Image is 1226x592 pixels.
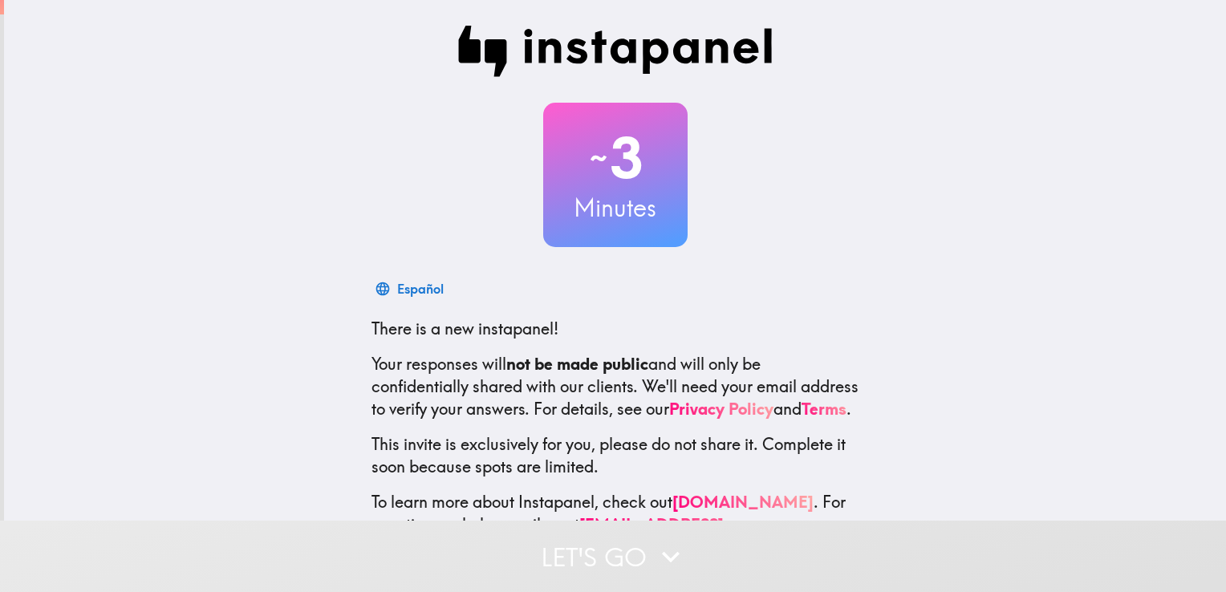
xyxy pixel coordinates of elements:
[669,399,773,419] a: Privacy Policy
[802,399,846,419] a: Terms
[371,433,859,478] p: This invite is exclusively for you, please do not share it. Complete it soon because spots are li...
[543,125,688,191] h2: 3
[371,491,859,558] p: To learn more about Instapanel, check out . For questions or help, email us at .
[458,26,773,77] img: Instapanel
[371,353,859,420] p: Your responses will and will only be confidentially shared with our clients. We'll need your emai...
[672,492,814,512] a: [DOMAIN_NAME]
[371,273,450,305] button: Español
[506,354,648,374] b: not be made public
[587,134,610,182] span: ~
[543,191,688,225] h3: Minutes
[397,278,444,300] div: Español
[371,318,558,339] span: There is a new instapanel!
